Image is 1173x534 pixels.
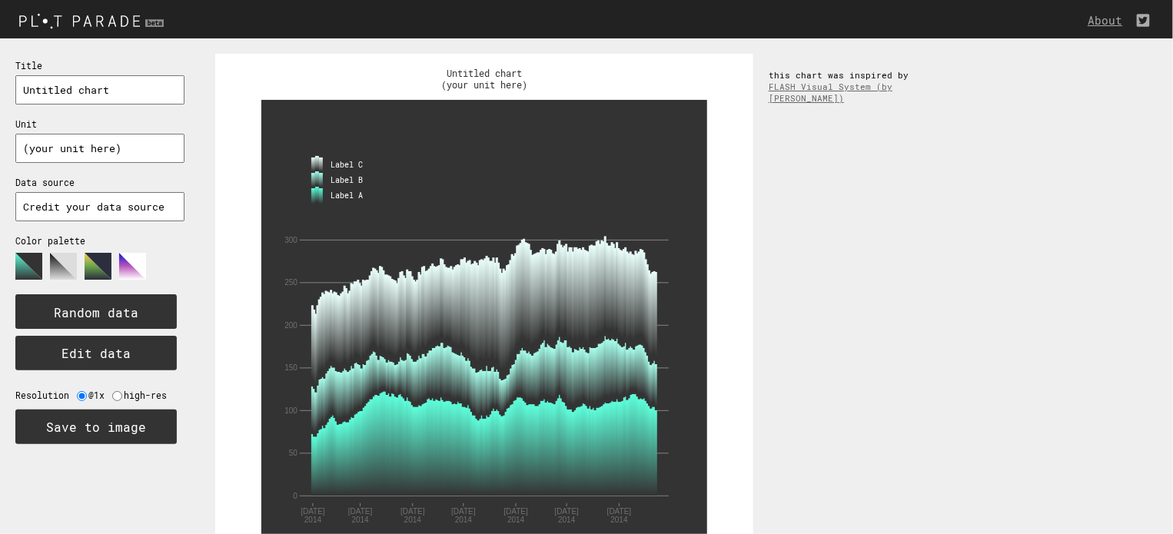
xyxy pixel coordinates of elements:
tspan: 0 [293,492,297,500]
tspan: 150 [284,363,297,372]
label: high-res [124,390,174,401]
tspan: 2014 [455,516,473,525]
tspan: 2014 [352,516,370,525]
tspan: 100 [284,406,297,415]
tspan: 2014 [304,516,322,525]
tspan: 50 [289,449,298,457]
tspan: 250 [284,278,297,287]
tspan: [DATE] [451,507,476,516]
button: Save to image [15,410,177,444]
p: Color palette [15,235,184,247]
tspan: [DATE] [348,507,373,516]
p: Title [15,60,184,71]
text: Label B [331,175,363,185]
tspan: [DATE] [555,507,580,516]
tspan: 2014 [558,516,576,525]
tspan: [DATE] [301,507,325,516]
text: Random data [54,305,138,321]
p: Unit [15,118,184,130]
div: this chart was inspired by [753,54,938,119]
tspan: 2014 [507,516,525,525]
a: FLASH Visual System (by [PERSON_NAME]) [769,81,892,104]
text: Label C [331,160,363,170]
label: @1x [88,390,112,401]
text: (your unit here) [441,78,527,91]
tspan: 2014 [404,516,422,525]
text: Untitled chart [447,67,522,79]
tspan: 2014 [610,516,628,525]
label: Resolution [15,390,77,401]
text: Label A [331,191,363,201]
tspan: [DATE] [503,507,528,516]
tspan: 300 [284,236,297,244]
button: Edit data [15,336,177,370]
tspan: 200 [284,321,297,330]
tspan: [DATE] [400,507,425,516]
p: Data source [15,177,184,188]
tspan: [DATE] [607,507,632,516]
a: About [1088,13,1130,28]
